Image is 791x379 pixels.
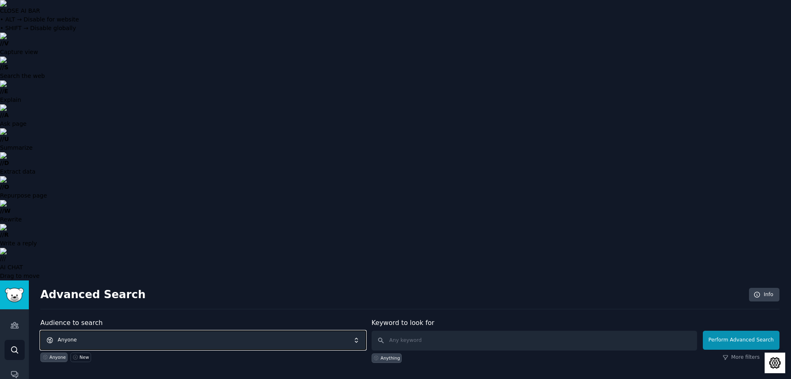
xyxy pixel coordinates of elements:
div: Anything [381,355,400,361]
button: Perform Advanced Search [703,331,779,350]
div: New [80,354,89,360]
div: Anyone [49,354,66,360]
a: More filters [723,354,760,361]
a: New [70,353,91,362]
label: Keyword to look for [372,319,435,327]
a: Info [749,288,779,302]
img: GummySearch logo [5,288,24,302]
label: Audience to search [40,319,103,327]
button: Anyone [40,331,366,350]
input: Any keyword [372,331,697,351]
h2: Advanced Search [40,288,744,301]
